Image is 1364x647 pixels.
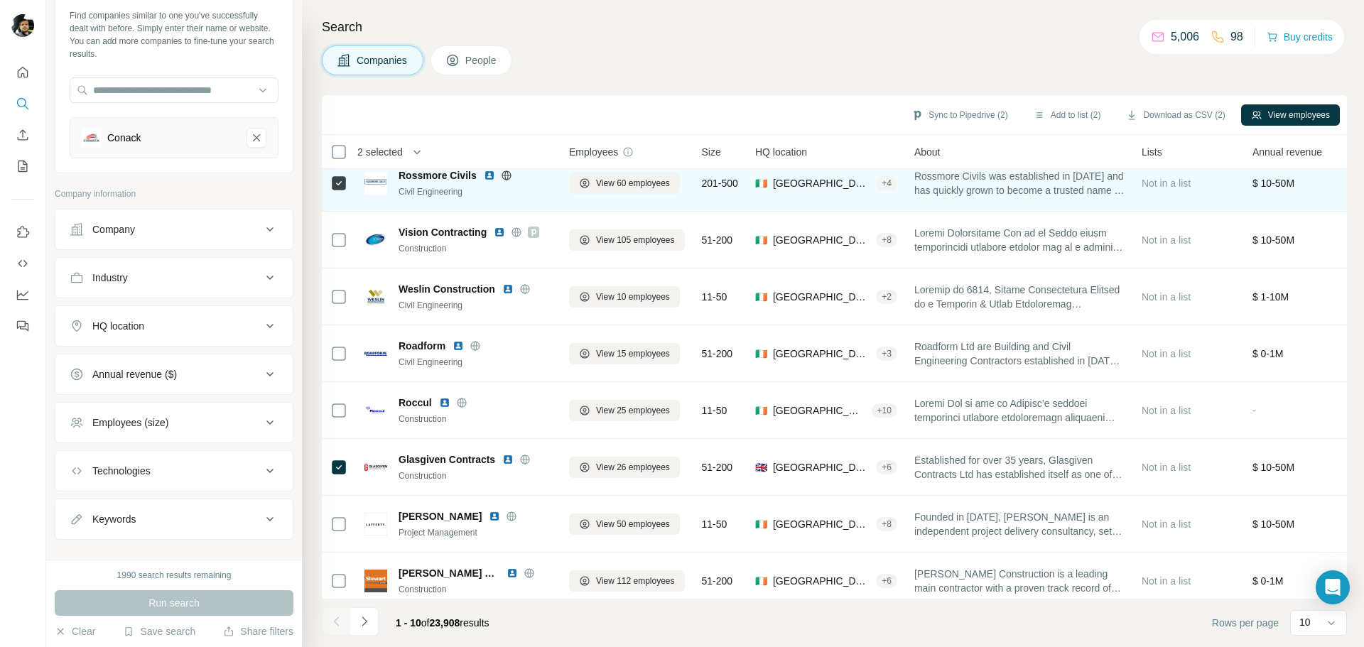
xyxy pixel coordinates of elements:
span: 🇮🇪 [755,403,767,418]
p: 98 [1230,28,1243,45]
img: LinkedIn logo [507,567,518,579]
div: + 10 [872,404,897,417]
span: View 60 employees [596,177,670,190]
span: View 105 employees [596,234,675,246]
div: + 3 [876,347,897,360]
span: Vision Contracting [399,225,487,239]
div: Project Management [399,526,552,539]
span: $ 10-50M [1252,234,1294,246]
span: View 26 employees [596,461,670,474]
button: View 25 employees [569,400,680,421]
span: Established for over 35 years, Glasgiven Contracts Ltd has established itself as one of Ireland’s... [914,453,1125,482]
button: Share filters [223,624,293,638]
span: Employees [569,145,618,159]
button: Keywords [55,502,293,536]
span: 🇮🇪 [755,347,767,361]
span: Size [702,145,721,159]
button: My lists [11,153,34,179]
button: Feedback [11,313,34,339]
span: Loremi Dolorsitame Con ad el Seddo eiusm temporincidi utlabore etdolor mag al e adminim veniamq n... [914,226,1125,254]
div: Civil Engineering [399,299,552,312]
span: [PERSON_NAME] Construction is a leading main contractor with a proven track record of successful ... [914,567,1125,595]
span: Not in a list [1142,178,1191,189]
span: Rossmore Civils [399,168,477,183]
div: Civil Engineering [399,356,552,369]
span: $ 10-50M [1252,178,1294,189]
img: LinkedIn logo [502,454,514,465]
span: View 10 employees [596,290,670,303]
button: Use Surfe on LinkedIn [11,219,34,245]
button: Annual revenue ($) [55,357,293,391]
span: [GEOGRAPHIC_DATA], [GEOGRAPHIC_DATA], [GEOGRAPHIC_DATA] [773,176,870,190]
span: Roccul [399,396,432,410]
span: Weslin Construction [399,282,495,296]
span: [GEOGRAPHIC_DATA], [GEOGRAPHIC_DATA] [773,403,866,418]
img: Logo of Roadform [364,342,387,365]
button: HQ location [55,309,293,343]
div: + 8 [876,518,897,531]
button: Download as CSV (2) [1116,104,1235,126]
h4: Search [322,17,1347,37]
span: results [396,617,489,629]
img: Logo of Lafferty [364,513,387,535]
span: Not in a list [1142,518,1191,530]
span: Not in a list [1142,575,1191,587]
button: Enrich CSV [11,122,34,148]
span: $ 0-1M [1252,348,1284,359]
span: $ 1-10M [1252,291,1289,303]
div: Construction [399,413,552,425]
span: Not in a list [1142,234,1191,246]
span: Founded in [DATE], [PERSON_NAME] is an independent project delivery consultancy, set up to achiev... [914,510,1125,538]
span: 🇮🇪 [755,233,767,247]
img: Conack-logo [82,128,102,148]
span: Not in a list [1142,348,1191,359]
img: LinkedIn logo [484,170,495,181]
div: Annual revenue ($) [92,367,177,381]
span: 51-200 [702,574,733,588]
span: Lists [1142,145,1162,159]
button: Company [55,212,293,246]
span: of [421,617,430,629]
span: 🇮🇪 [755,574,767,588]
img: LinkedIn logo [494,227,505,238]
div: Civil Engineering [399,185,552,198]
div: 1990 search results remaining [117,569,232,582]
span: 23,908 [430,617,460,629]
div: + 6 [876,575,897,587]
button: Conack-remove-button [247,128,266,148]
span: [GEOGRAPHIC_DATA], [GEOGRAPHIC_DATA], [GEOGRAPHIC_DATA] [773,290,870,304]
span: 201-500 [702,176,738,190]
span: About [914,145,941,159]
span: Annual revenue [1252,145,1322,159]
button: Add to list (2) [1024,104,1111,126]
div: Company [92,222,135,236]
span: 51-200 [702,460,733,474]
span: Roadform Ltd are Building and Civil Engineering Contractors established in [DATE] providing const... [914,339,1125,368]
span: Rows per page [1212,616,1279,630]
img: LinkedIn logo [489,511,500,522]
span: 1 - 10 [396,617,421,629]
button: View 26 employees [569,457,680,478]
span: [PERSON_NAME] Construction [399,566,499,580]
div: HQ location [92,319,144,333]
span: 🇬🇧 [755,460,767,474]
button: Quick start [11,60,34,85]
span: [GEOGRAPHIC_DATA], [GEOGRAPHIC_DATA], [GEOGRAPHIC_DATA] [773,574,870,588]
p: Company information [55,187,293,200]
span: $ 10-50M [1252,462,1294,473]
button: Buy credits [1267,27,1333,47]
div: Find companies similar to one you've successfully dealt with before. Simply enter their name or w... [70,9,278,60]
img: LinkedIn logo [502,283,514,295]
img: Avatar [11,14,34,37]
button: Navigate to next page [350,607,379,636]
div: Construction [399,242,552,255]
span: People [465,53,498,67]
span: Not in a list [1142,291,1191,303]
span: View 15 employees [596,347,670,360]
img: Logo of Weslin Construction [364,286,387,308]
button: View 60 employees [569,173,680,194]
div: + 4 [876,177,897,190]
div: Industry [92,271,128,285]
img: Logo of Vision Contracting [364,229,387,251]
span: Companies [357,53,408,67]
